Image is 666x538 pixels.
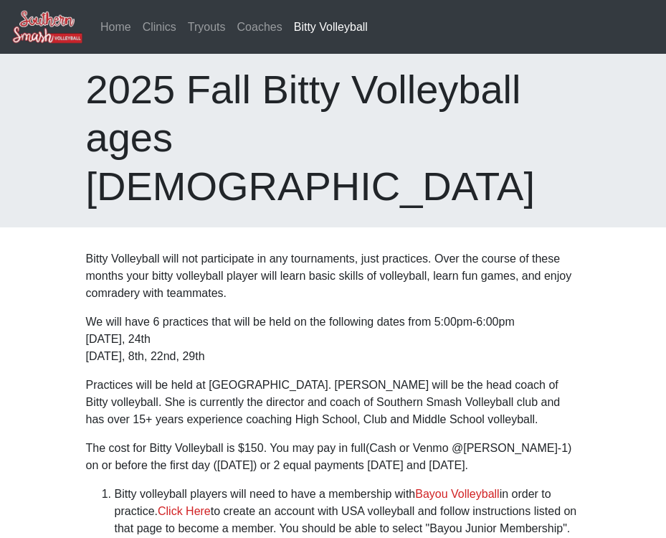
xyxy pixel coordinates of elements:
[86,313,581,365] p: We will have 6 practices that will be held on the following dates from 5:00pm-6:00pm [DATE], 24th...
[288,13,374,42] a: Bitty Volleyball
[95,13,137,42] a: Home
[137,13,182,42] a: Clinics
[158,505,211,517] a: Click Here
[415,488,499,500] a: Bayou Volleyball
[86,377,581,428] p: Practices will be held at [GEOGRAPHIC_DATA]. [PERSON_NAME] will be the head coach of Bitty volley...
[86,250,581,302] p: Bitty Volleyball will not participate in any tournaments, just practices. Over the course of thes...
[11,9,83,44] img: Southern Smash Volleyball
[86,440,581,474] p: The cost for Bitty Volleyball is $150. You may pay in full(Cash or Venmo @[PERSON_NAME]-1) on or ...
[232,13,288,42] a: Coaches
[86,65,581,210] h1: 2025 Fall Bitty Volleyball ages [DEMOGRAPHIC_DATA]
[182,13,232,42] a: Tryouts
